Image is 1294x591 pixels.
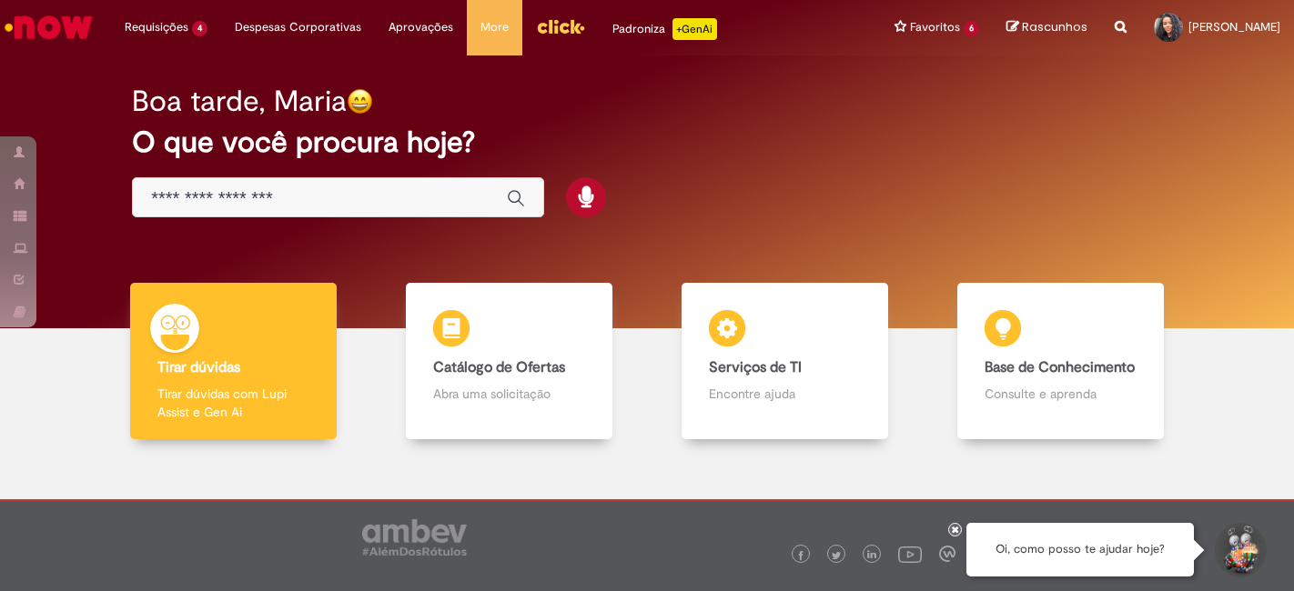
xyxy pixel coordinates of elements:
[389,18,453,36] span: Aprovações
[1188,19,1280,35] span: [PERSON_NAME]
[433,385,586,403] p: Abra uma solicitação
[536,13,585,40] img: click_logo_yellow_360x200.png
[132,85,347,117] h2: Boa tarde, Maria
[923,283,1198,440] a: Base de Conhecimento Consulte e aprenda
[647,283,923,440] a: Serviços de TI Encontre ajuda
[347,88,373,115] img: happy-face.png
[796,551,805,560] img: logo_footer_facebook.png
[966,523,1194,576] div: Oi, como posso te ajudar hoje?
[672,18,717,40] p: +GenAi
[1006,19,1087,36] a: Rascunhos
[362,519,467,556] img: logo_footer_ambev_rotulo_gray.png
[939,546,955,562] img: logo_footer_workplace.png
[709,358,802,376] b: Serviços de TI
[157,385,310,421] p: Tirar dúvidas com Lupi Assist e Gen Ai
[985,358,1135,376] b: Base de Conhecimento
[132,126,1162,158] h2: O que você procura hoje?
[433,358,565,376] b: Catálogo de Ofertas
[480,18,509,36] span: More
[1022,18,1087,35] span: Rascunhos
[985,385,1137,403] p: Consulte e aprenda
[371,283,647,440] a: Catálogo de Ofertas Abra uma solicitação
[964,21,979,36] span: 6
[1212,523,1267,577] button: Iniciar Conversa de Suporte
[192,21,207,36] span: 4
[910,18,960,36] span: Favoritos
[96,283,371,440] a: Tirar dúvidas Tirar dúvidas com Lupi Assist e Gen Ai
[612,18,717,40] div: Padroniza
[157,358,240,376] b: Tirar dúvidas
[125,18,188,36] span: Requisições
[898,542,922,566] img: logo_footer_youtube.png
[2,9,96,45] img: ServiceNow
[235,18,361,36] span: Despesas Corporativas
[867,550,876,561] img: logo_footer_linkedin.png
[832,551,841,560] img: logo_footer_twitter.png
[709,385,862,403] p: Encontre ajuda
